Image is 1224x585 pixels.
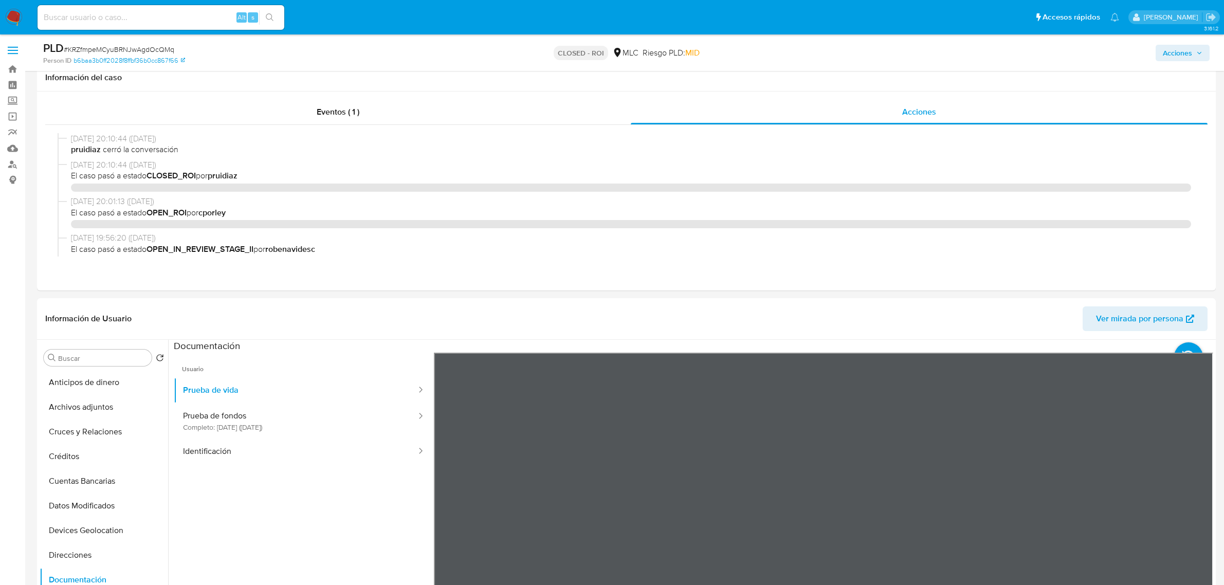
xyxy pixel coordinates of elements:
[38,11,284,24] input: Buscar usuario o caso...
[1083,306,1208,331] button: Ver mirada por persona
[1110,13,1119,22] a: Notificaciones
[40,518,168,543] button: Devices Geolocation
[45,314,132,324] h1: Información de Usuario
[317,106,359,118] span: Eventos ( 1 )
[40,543,168,568] button: Direcciones
[1205,12,1216,23] a: Salir
[40,444,168,469] button: Créditos
[40,395,168,419] button: Archivos adjuntos
[643,47,700,59] span: Riesgo PLD:
[251,12,254,22] span: s
[685,47,700,59] span: MID
[1096,306,1183,331] span: Ver mirada por persona
[612,47,638,59] div: MLC
[1163,45,1192,61] span: Acciones
[40,493,168,518] button: Datos Modificados
[64,44,174,54] span: # KRZfmpeMCyuBRNJwAgdOcQMq
[45,72,1208,83] h1: Información del caso
[43,56,71,65] b: Person ID
[238,12,246,22] span: Alt
[1144,12,1202,22] p: pablo.ruidiaz@mercadolibre.com
[1043,12,1100,23] span: Accesos rápidos
[58,354,148,363] input: Buscar
[48,354,56,362] button: Buscar
[74,56,185,65] a: b6baa3b0ff2028f8ffbf36b0cc867f66
[156,354,164,365] button: Volver al orden por defecto
[40,370,168,395] button: Anticipos de dinero
[902,106,936,118] span: Acciones
[43,40,64,56] b: PLD
[40,469,168,493] button: Cuentas Bancarias
[40,419,168,444] button: Cruces y Relaciones
[554,46,608,60] p: CLOSED - ROI
[1156,45,1210,61] button: Acciones
[259,10,280,25] button: search-icon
